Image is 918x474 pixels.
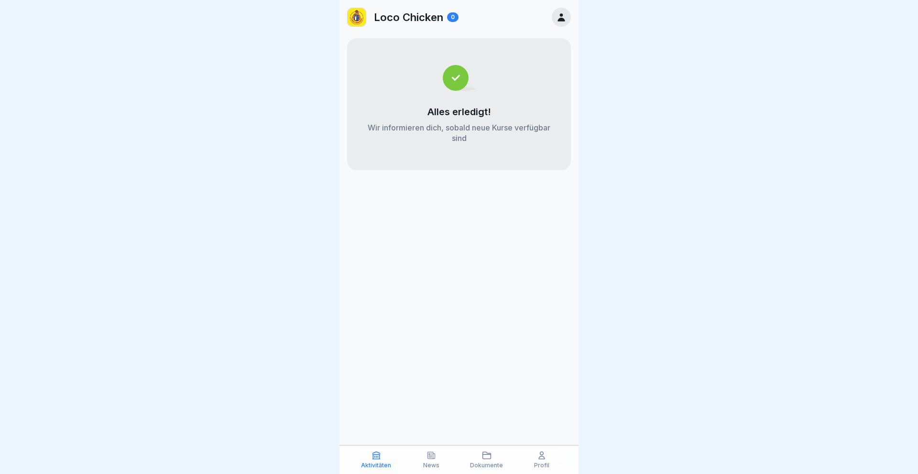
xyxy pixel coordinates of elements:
[427,106,491,118] p: Alles erledigt!
[374,11,443,23] p: Loco Chicken
[348,8,366,26] img: loco.jpg
[361,462,391,469] p: Aktivitäten
[447,12,459,22] div: 0
[423,462,439,469] p: News
[534,462,549,469] p: Profil
[366,122,552,143] p: Wir informieren dich, sobald neue Kurse verfügbar sind
[443,65,476,91] img: completed.svg
[470,462,503,469] p: Dokumente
